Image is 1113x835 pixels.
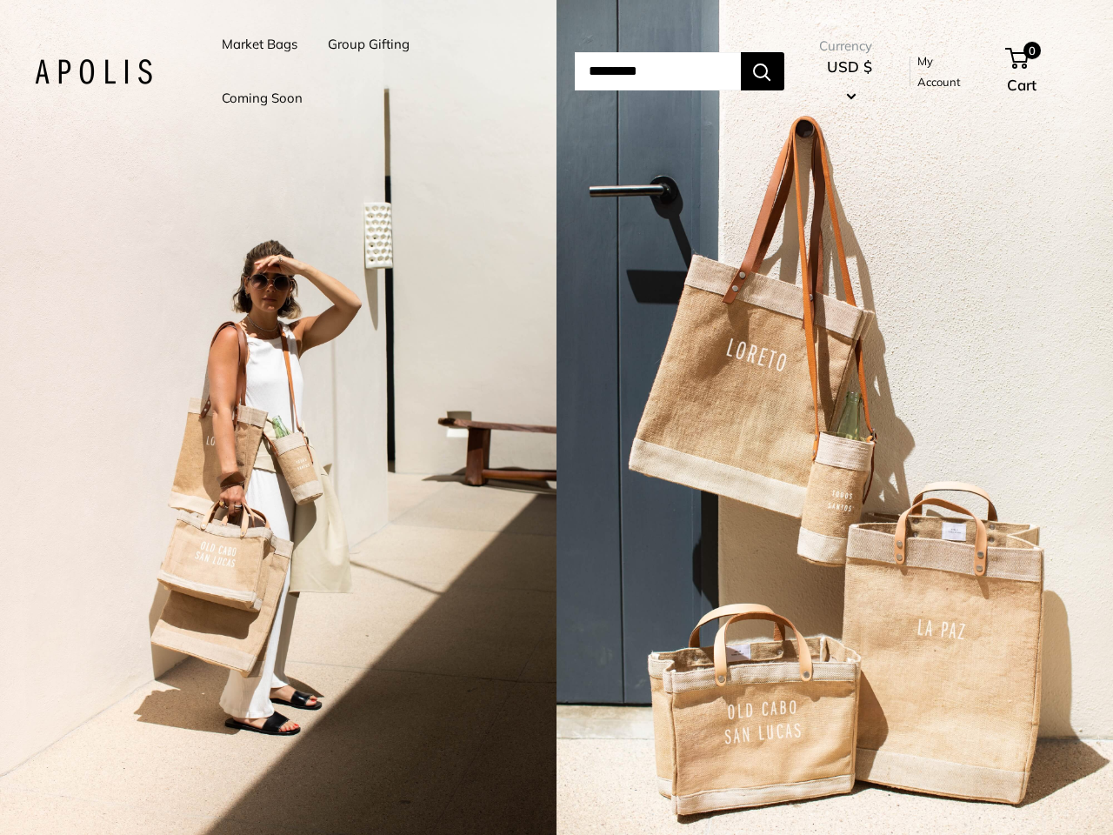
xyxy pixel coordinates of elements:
a: Group Gifting [328,32,410,57]
span: Cart [1007,76,1036,94]
a: Market Bags [222,32,297,57]
button: USD $ [819,53,880,109]
input: Search... [575,52,741,90]
span: 0 [1023,42,1041,59]
a: My Account [917,50,976,93]
span: USD $ [827,57,872,76]
img: Apolis [35,59,152,84]
a: 0 Cart [1007,43,1078,99]
span: Currency [819,34,880,58]
button: Search [741,52,784,90]
a: Coming Soon [222,86,303,110]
